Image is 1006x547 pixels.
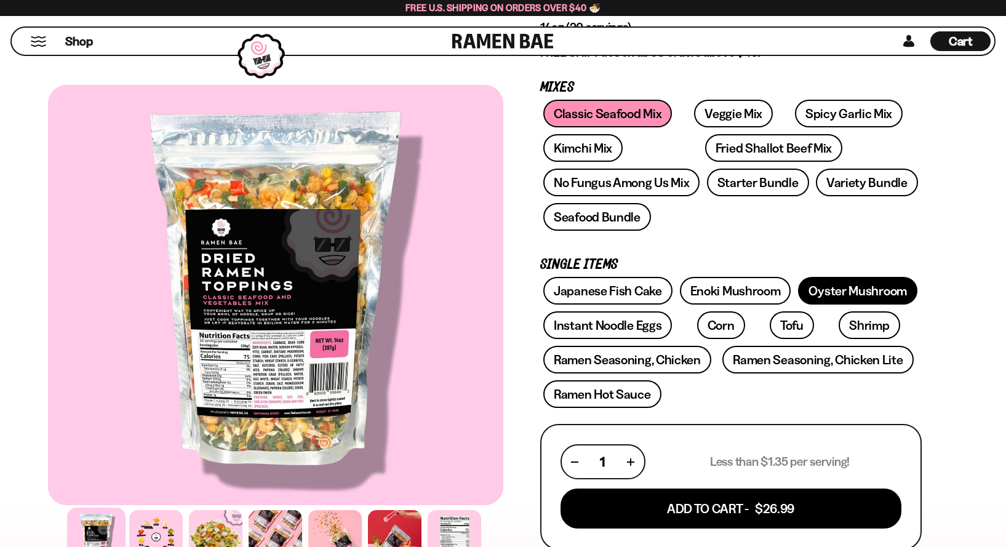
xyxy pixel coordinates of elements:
[30,36,47,47] button: Mobile Menu Trigger
[770,311,814,339] a: Tofu
[798,277,917,305] a: Oyster Mushroom
[543,346,711,373] a: Ramen Seasoning, Chicken
[65,31,93,51] a: Shop
[543,311,672,339] a: Instant Noodle Eggs
[930,28,991,55] div: Cart
[543,169,700,196] a: No Fungus Among Us Mix
[543,203,651,231] a: Seafood Bundle
[697,311,745,339] a: Corn
[561,489,901,529] button: Add To Cart - $26.99
[405,2,601,14] span: Free U.S. Shipping on Orders over $40 🍜
[949,34,973,49] span: Cart
[707,169,809,196] a: Starter Bundle
[816,169,918,196] a: Variety Bundle
[540,259,922,271] p: Single Items
[680,277,791,305] a: Enoki Mushroom
[710,454,850,469] p: Less than $1.35 per serving!
[540,82,922,94] p: Mixes
[795,100,903,127] a: Spicy Garlic Mix
[600,454,605,469] span: 1
[705,134,842,162] a: Fried Shallot Beef Mix
[694,100,773,127] a: Veggie Mix
[543,134,623,162] a: Kimchi Mix
[543,277,673,305] a: Japanese Fish Cake
[65,33,93,50] span: Shop
[543,380,661,408] a: Ramen Hot Sauce
[722,346,913,373] a: Ramen Seasoning, Chicken Lite
[839,311,900,339] a: Shrimp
